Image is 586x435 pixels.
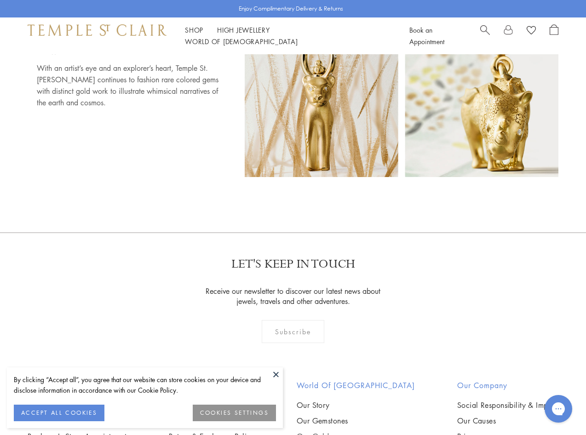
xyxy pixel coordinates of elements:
p: Enjoy Complimentary Delivery & Returns [239,4,343,13]
a: Search [480,24,490,47]
button: COOKIES SETTINGS [193,405,276,421]
a: Our Gemstones [297,416,415,426]
p: Receive our newsletter to discover our latest news about jewels, travels and other adventures. [200,286,386,306]
a: Social Responsibility & Impact [457,400,558,410]
a: Our Story [297,400,415,410]
a: View Wishlist [527,24,536,38]
a: Book an Appointment [409,25,444,46]
img: Temple St. Clair [28,24,167,35]
nav: Main navigation [185,24,389,47]
p: LET'S KEEP IN TOUCH [231,256,355,272]
div: Subscribe [262,320,325,343]
h2: World of [GEOGRAPHIC_DATA] [297,380,415,391]
a: ShopShop [185,25,203,34]
iframe: Gorgias live chat messenger [540,392,577,426]
p: With an artist’s eye and an explorer’s heart, Temple St. [PERSON_NAME] continues to fashion rare ... [37,63,226,109]
a: Our Causes [457,416,558,426]
a: Open Shopping Bag [550,24,558,47]
h2: Our Company [457,380,558,391]
div: By clicking “Accept all”, you agree that our website can store cookies on your device and disclos... [14,374,276,395]
a: World of [DEMOGRAPHIC_DATA]World of [DEMOGRAPHIC_DATA] [185,37,298,46]
button: ACCEPT ALL COOKIES [14,405,104,421]
a: High JewelleryHigh Jewellery [217,25,270,34]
